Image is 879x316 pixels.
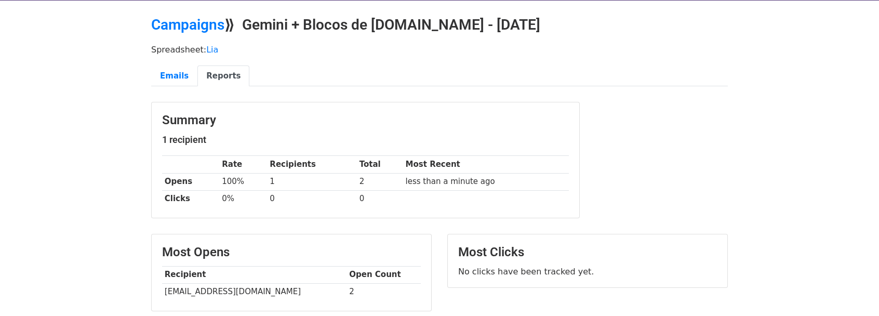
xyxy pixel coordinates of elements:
h2: ⟫ Gemini + Blocos de [DOMAIN_NAME] - [DATE] [151,16,728,34]
h5: 1 recipient [162,134,569,146]
a: Lia [206,45,218,55]
td: 0 [268,190,357,207]
th: Recipient [162,266,347,283]
td: [EMAIL_ADDRESS][DOMAIN_NAME] [162,283,347,300]
td: 1 [268,173,357,190]
td: 0% [219,190,267,207]
td: 100% [219,173,267,190]
td: less than a minute ago [403,173,569,190]
a: Campaigns [151,16,224,33]
p: No clicks have been tracked yet. [458,266,717,277]
td: 0 [357,190,403,207]
td: 2 [357,173,403,190]
th: Rate [219,156,267,173]
th: Recipients [268,156,357,173]
iframe: Chat Widget [827,266,879,316]
h3: Summary [162,113,569,128]
p: Spreadsheet: [151,44,728,55]
div: Widget de chat [827,266,879,316]
h3: Most Clicks [458,245,717,260]
a: Emails [151,65,197,87]
th: Total [357,156,403,173]
th: Most Recent [403,156,569,173]
a: Reports [197,65,249,87]
th: Open Count [347,266,421,283]
h3: Most Opens [162,245,421,260]
th: Clicks [162,190,219,207]
td: 2 [347,283,421,300]
th: Opens [162,173,219,190]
